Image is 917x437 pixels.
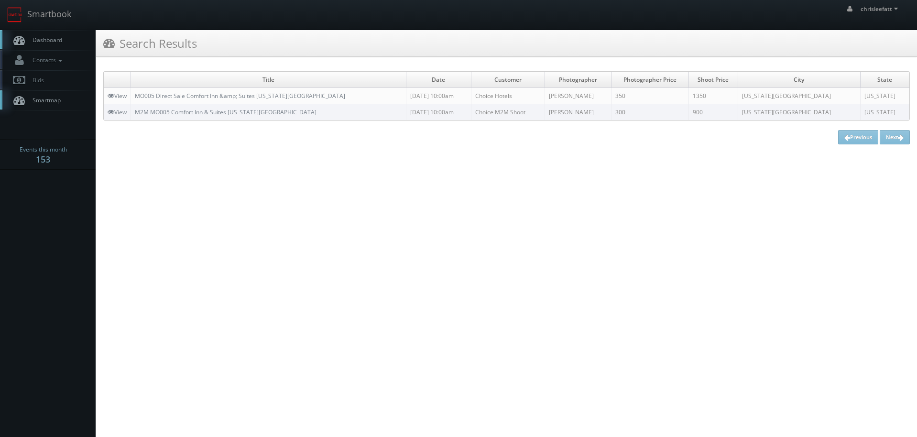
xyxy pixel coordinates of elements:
[738,88,860,104] td: [US_STATE][GEOGRAPHIC_DATA]
[20,145,67,154] span: Events this month
[108,108,127,116] a: View
[545,88,611,104] td: [PERSON_NAME]
[28,36,62,44] span: Dashboard
[860,72,909,88] td: State
[545,72,611,88] td: Photographer
[688,72,738,88] td: Shoot Price
[471,104,545,120] td: Choice M2M Shoot
[688,104,738,120] td: 900
[406,88,471,104] td: [DATE] 10:00am
[611,104,688,120] td: 300
[611,88,688,104] td: 350
[688,88,738,104] td: 1350
[738,72,860,88] td: City
[28,96,61,104] span: Smartmap
[406,104,471,120] td: [DATE] 10:00am
[471,72,545,88] td: Customer
[103,35,197,52] h3: Search Results
[28,56,65,64] span: Contacts
[471,88,545,104] td: Choice Hotels
[406,72,471,88] td: Date
[861,5,901,13] span: chrisleefatt
[108,92,127,100] a: View
[860,88,909,104] td: [US_STATE]
[545,104,611,120] td: [PERSON_NAME]
[738,104,860,120] td: [US_STATE][GEOGRAPHIC_DATA]
[28,76,44,84] span: Bids
[7,7,22,22] img: smartbook-logo.png
[131,72,406,88] td: Title
[135,92,345,100] a: MO005 Direct Sale Comfort Inn &amp; Suites [US_STATE][GEOGRAPHIC_DATA]
[36,153,50,165] strong: 153
[611,72,688,88] td: Photographer Price
[860,104,909,120] td: [US_STATE]
[135,108,317,116] a: M2M MO005 Comfort Inn & Suites [US_STATE][GEOGRAPHIC_DATA]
